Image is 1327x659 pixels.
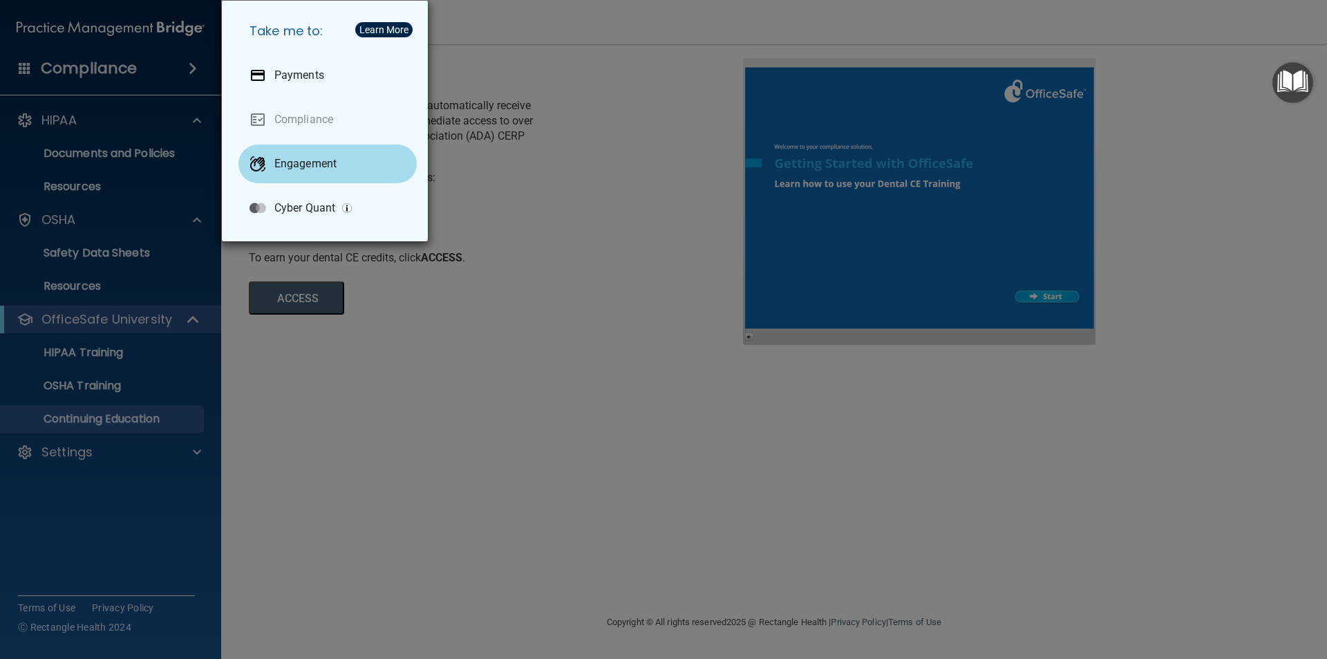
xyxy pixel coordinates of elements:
a: Engagement [238,145,417,183]
h5: Take me to: [238,12,417,50]
a: Payments [238,56,417,95]
a: Compliance [238,100,417,139]
p: Cyber Quant [274,201,335,215]
button: Learn More [355,22,413,37]
p: Engagement [274,157,337,171]
div: Learn More [359,25,408,35]
a: Cyber Quant [238,189,417,228]
p: Payments [274,68,324,82]
button: Open Resource Center [1272,62,1313,103]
